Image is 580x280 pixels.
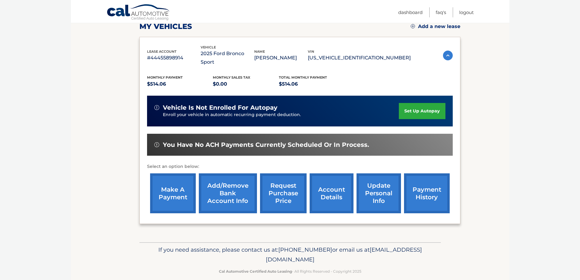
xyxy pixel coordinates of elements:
[266,246,422,263] span: [EMAIL_ADDRESS][DOMAIN_NAME]
[279,80,345,88] p: $514.06
[459,7,474,17] a: Logout
[254,49,265,54] span: name
[147,49,177,54] span: lease account
[399,103,445,119] a: set up autopay
[163,104,277,112] span: vehicle is not enrolled for autopay
[201,45,216,49] span: vehicle
[219,269,292,274] strong: Cal Automotive Certified Auto Leasing
[260,173,307,213] a: request purchase price
[404,173,450,213] a: payment history
[411,23,460,30] a: Add a new lease
[357,173,401,213] a: update personal info
[411,24,415,28] img: add.svg
[199,173,257,213] a: Add/Remove bank account info
[163,112,399,118] p: Enroll your vehicle in automatic recurring payment deduction.
[147,75,183,80] span: Monthly Payment
[398,7,423,17] a: Dashboard
[154,105,159,110] img: alert-white.svg
[107,4,170,22] a: Cal Automotive
[278,246,332,253] span: [PHONE_NUMBER]
[147,163,453,170] p: Select an option below:
[163,141,369,149] span: You have no ACH payments currently scheduled or in process.
[436,7,446,17] a: FAQ's
[308,54,411,62] p: [US_VEHICLE_IDENTIFICATION_NUMBER]
[139,22,192,31] h2: my vehicles
[213,75,250,80] span: Monthly sales Tax
[279,75,327,80] span: Total Monthly Payment
[308,49,314,54] span: vin
[443,51,453,60] img: accordion-active.svg
[147,54,201,62] p: #44455898914
[150,173,196,213] a: make a payment
[154,142,159,147] img: alert-white.svg
[143,268,437,275] p: - All Rights Reserved - Copyright 2025
[143,245,437,264] p: If you need assistance, please contact us at: or email us at
[254,54,308,62] p: [PERSON_NAME]
[147,80,213,88] p: $514.06
[213,80,279,88] p: $0.00
[310,173,353,213] a: account details
[201,49,254,66] p: 2025 Ford Bronco Sport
